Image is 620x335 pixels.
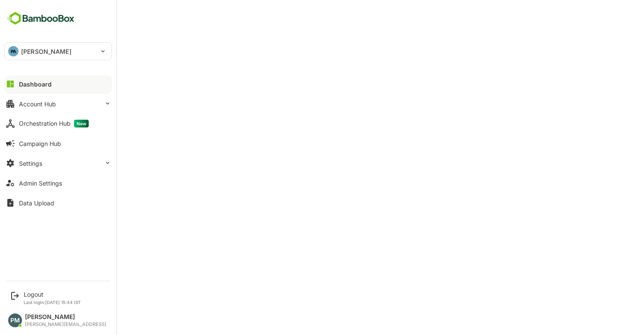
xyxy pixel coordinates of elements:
div: Logout [24,291,81,298]
div: Admin Settings [19,180,62,187]
div: Account Hub [19,100,56,108]
button: Account Hub [4,95,112,112]
button: Dashboard [4,75,112,93]
p: [PERSON_NAME] [21,47,71,56]
div: [PERSON_NAME] [25,313,106,321]
div: Settings [19,160,42,167]
div: [PERSON_NAME][EMAIL_ADDRESS] [25,322,106,327]
span: New [74,120,89,127]
button: Data Upload [4,194,112,211]
img: BambooboxFullLogoMark.5f36c76dfaba33ec1ec1367b70bb1252.svg [4,10,77,27]
button: Orchestration HubNew [4,115,112,132]
div: PM [8,313,22,327]
div: Dashboard [19,81,52,88]
div: PA [8,46,19,56]
div: PA[PERSON_NAME] [5,43,112,60]
div: Data Upload [19,199,54,207]
p: Last login: [DATE] 15:44 IST [24,300,81,305]
div: Orchestration Hub [19,120,89,127]
button: Admin Settings [4,174,112,192]
button: Settings [4,155,112,172]
div: Campaign Hub [19,140,61,147]
button: Campaign Hub [4,135,112,152]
